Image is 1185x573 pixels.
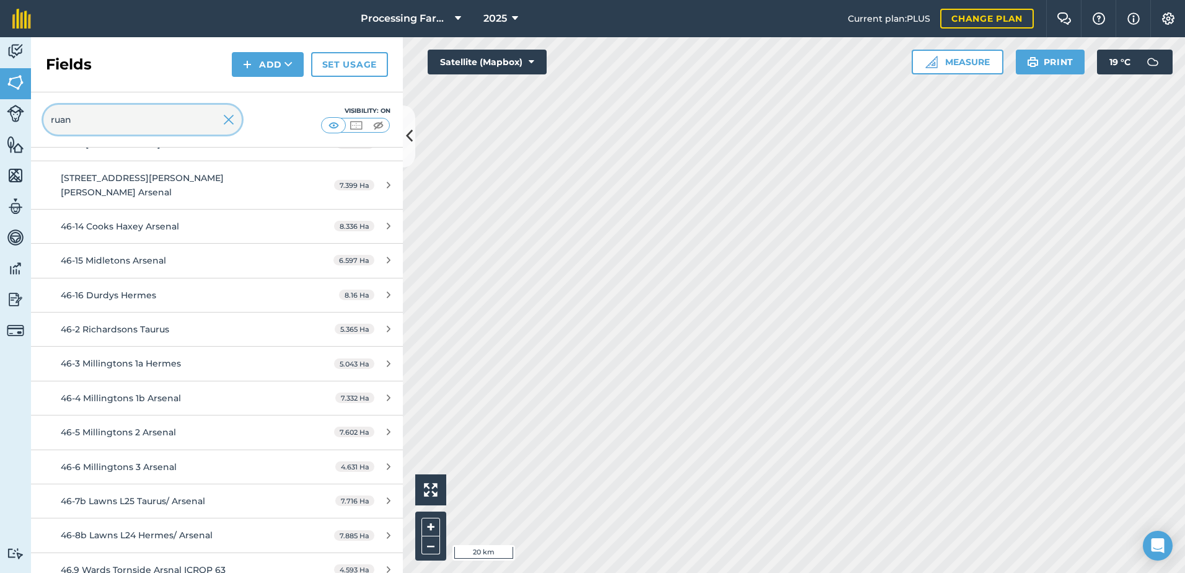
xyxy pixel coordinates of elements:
[1161,12,1176,25] img: A cog icon
[7,197,24,216] img: svg+xml;base64,PD94bWwgdmVyc2lvbj0iMS4wIiBlbmNvZGluZz0idXRmLTgiPz4KPCEtLSBHZW5lcmF0b3I6IEFkb2JlIE...
[1143,531,1173,561] div: Open Intercom Messenger
[232,52,304,77] button: Add
[334,358,374,369] span: 5.043 Ha
[61,393,181,404] span: 46-4 Millingtons 1b Arsenal
[940,9,1034,29] a: Change plan
[243,57,252,72] img: svg+xml;base64,PHN2ZyB4bWxucz0iaHR0cDovL3d3dy53My5vcmcvMjAwMC9zdmciIHdpZHRoPSIxNCIgaGVpZ2h0PSIyNC...
[31,518,403,552] a: 46-8b Lawns L24 Hermes/ Arsenal7.885 Ha
[848,12,930,25] span: Current plan : PLUS
[61,324,169,335] span: 46-2 Richardsons Taurus
[333,255,374,265] span: 6.597 Ha
[31,347,403,380] a: 46-3 Millingtons 1a Hermes5.043 Ha
[421,518,440,536] button: +
[1140,50,1165,74] img: svg+xml;base64,PD94bWwgdmVyc2lvbj0iMS4wIiBlbmNvZGluZz0idXRmLTgiPz4KPCEtLSBHZW5lcmF0b3I6IEFkb2JlIE...
[61,530,213,541] span: 46-8b Lawns L24 Hermes/ Arsenal
[61,172,224,197] span: [STREET_ADDRESS][PERSON_NAME][PERSON_NAME] Arsenal
[61,290,156,301] span: 46-16 Durdys Hermes
[424,483,438,497] img: Four arrows, one pointing top left, one top right, one bottom right and the last bottom left
[335,495,374,506] span: 7.716 Ha
[1127,11,1140,26] img: svg+xml;base64,PHN2ZyB4bWxucz0iaHR0cDovL3d3dy53My5vcmcvMjAwMC9zdmciIHdpZHRoPSIxNyIgaGVpZ2h0PSIxNy...
[31,161,403,209] a: [STREET_ADDRESS][PERSON_NAME][PERSON_NAME] Arsenal7.399 Ha
[371,119,386,131] img: svg+xml;base64,PHN2ZyB4bWxucz0iaHR0cDovL3d3dy53My5vcmcvMjAwMC9zdmciIHdpZHRoPSI1MCIgaGVpZ2h0PSI0MC...
[31,450,403,484] a: 46-6 Millingtons 3 Arsenal4.631 Ha
[361,11,450,26] span: Processing Farms
[31,278,403,312] a: 46-16 Durdys Hermes8.16 Ha
[61,358,181,369] span: 46-3 Millingtons 1a Hermes
[7,166,24,185] img: svg+xml;base64,PHN2ZyB4bWxucz0iaHR0cDovL3d3dy53My5vcmcvMjAwMC9zdmciIHdpZHRoPSI1NiIgaGVpZ2h0PSI2MC...
[61,427,176,438] span: 46-5 Millingtons 2 Arsenal
[339,290,374,300] span: 8.16 Ha
[483,11,507,26] span: 2025
[421,536,440,554] button: –
[61,461,177,473] span: 46-6 Millingtons 3 Arsenal
[1109,50,1130,74] span: 19 ° C
[46,55,92,74] h2: Fields
[7,42,24,61] img: svg+xml;base64,PD94bWwgdmVyc2lvbj0iMS4wIiBlbmNvZGluZz0idXRmLTgiPz4KPCEtLSBHZW5lcmF0b3I6IEFkb2JlIE...
[1097,50,1173,74] button: 19 °C
[925,56,938,68] img: Ruler icon
[61,138,196,149] span: 46-12 [PERSON_NAME] Arsenal
[43,105,242,135] input: Search
[7,228,24,247] img: svg+xml;base64,PD94bWwgdmVyc2lvbj0iMS4wIiBlbmNvZGluZz0idXRmLTgiPz4KPCEtLSBHZW5lcmF0b3I6IEFkb2JlIE...
[61,255,166,266] span: 46-15 Midletons Arsenal
[321,106,390,116] div: Visibility: On
[61,495,205,507] span: 46-7b Lawns L25 Taurus/ Arsenal
[31,313,403,346] a: 46-2 Richardsons Taurus5.365 Ha
[7,290,24,309] img: svg+xml;base64,PD94bWwgdmVyc2lvbj0iMS4wIiBlbmNvZGluZz0idXRmLTgiPz4KPCEtLSBHZW5lcmF0b3I6IEFkb2JlIE...
[334,180,374,190] span: 7.399 Ha
[31,484,403,518] a: 46-7b Lawns L25 Taurus/ Arsenal7.716 Ha
[912,50,1003,74] button: Measure
[31,381,403,415] a: 46-4 Millingtons 1b Arsenal7.332 Ha
[1057,12,1072,25] img: Two speech bubbles overlapping with the left bubble in the forefront
[311,52,388,77] a: Set usage
[31,244,403,277] a: 46-15 Midletons Arsenal6.597 Ha
[7,73,24,92] img: svg+xml;base64,PHN2ZyB4bWxucz0iaHR0cDovL3d3dy53My5vcmcvMjAwMC9zdmciIHdpZHRoPSI1NiIgaGVpZ2h0PSI2MC...
[31,415,403,449] a: 46-5 Millingtons 2 Arsenal7.602 Ha
[1027,55,1039,69] img: svg+xml;base64,PHN2ZyB4bWxucz0iaHR0cDovL3d3dy53My5vcmcvMjAwMC9zdmciIHdpZHRoPSIxOSIgaGVpZ2h0PSIyNC...
[7,105,24,122] img: svg+xml;base64,PD94bWwgdmVyc2lvbj0iMS4wIiBlbmNvZGluZz0idXRmLTgiPz4KPCEtLSBHZW5lcmF0b3I6IEFkb2JlIE...
[7,135,24,154] img: svg+xml;base64,PHN2ZyB4bWxucz0iaHR0cDovL3d3dy53My5vcmcvMjAwMC9zdmciIHdpZHRoPSI1NiIgaGVpZ2h0PSI2MC...
[326,119,341,131] img: svg+xml;base64,PHN2ZyB4bWxucz0iaHR0cDovL3d3dy53My5vcmcvMjAwMC9zdmciIHdpZHRoPSI1MCIgaGVpZ2h0PSI0MC...
[61,221,179,232] span: 46-14 Cooks Haxey Arsenal
[335,461,374,472] span: 4.631 Ha
[1091,12,1106,25] img: A question mark icon
[12,9,31,29] img: fieldmargin Logo
[7,548,24,559] img: svg+xml;base64,PD94bWwgdmVyc2lvbj0iMS4wIiBlbmNvZGluZz0idXRmLTgiPz4KPCEtLSBHZW5lcmF0b3I6IEFkb2JlIE...
[1016,50,1085,74] button: Print
[348,119,364,131] img: svg+xml;base64,PHN2ZyB4bWxucz0iaHR0cDovL3d3dy53My5vcmcvMjAwMC9zdmciIHdpZHRoPSI1MCIgaGVpZ2h0PSI0MC...
[334,221,374,231] span: 8.336 Ha
[335,393,374,403] span: 7.332 Ha
[334,530,374,541] span: 7.885 Ha
[428,50,547,74] button: Satellite (Mapbox)
[7,322,24,339] img: svg+xml;base64,PD94bWwgdmVyc2lvbj0iMS4wIiBlbmNvZGluZz0idXRmLTgiPz4KPCEtLSBHZW5lcmF0b3I6IEFkb2JlIE...
[334,427,374,437] span: 7.602 Ha
[7,259,24,278] img: svg+xml;base64,PD94bWwgdmVyc2lvbj0iMS4wIiBlbmNvZGluZz0idXRmLTgiPz4KPCEtLSBHZW5lcmF0b3I6IEFkb2JlIE...
[31,210,403,243] a: 46-14 Cooks Haxey Arsenal8.336 Ha
[223,112,234,127] img: svg+xml;base64,PHN2ZyB4bWxucz0iaHR0cDovL3d3dy53My5vcmcvMjAwMC9zdmciIHdpZHRoPSIyMiIgaGVpZ2h0PSIzMC...
[335,324,374,334] span: 5.365 Ha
